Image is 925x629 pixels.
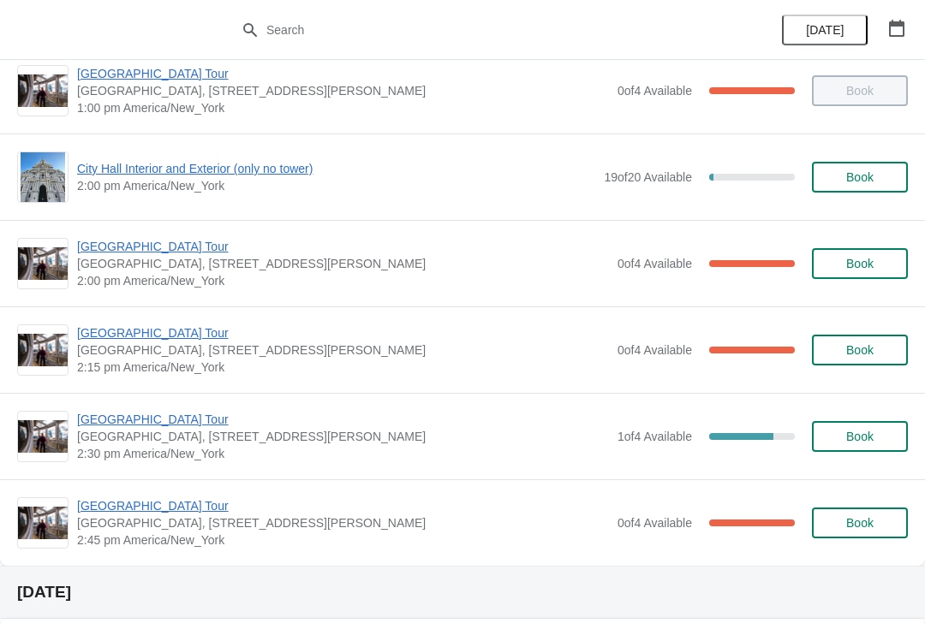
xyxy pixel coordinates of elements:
span: [GEOGRAPHIC_DATA] Tour [77,238,609,255]
input: Search [266,15,694,45]
img: City Hall Interior and Exterior (only no tower) | | 2:00 pm America/New_York [21,152,66,202]
button: Book [812,162,908,193]
span: 0 of 4 Available [618,516,692,530]
span: City Hall Interior and Exterior (only no tower) [77,160,595,177]
img: City Hall Tower Tour | City Hall Visitor Center, 1400 John F Kennedy Boulevard Suite 121, Philade... [18,334,68,367]
span: 1 of 4 Available [618,430,692,443]
button: Book [812,421,908,452]
span: Book [846,516,874,530]
img: City Hall Tower Tour | City Hall Visitor Center, 1400 John F Kennedy Boulevard Suite 121, Philade... [18,247,68,281]
span: 2:45 pm America/New_York [77,531,609,549]
span: 19 of 20 Available [604,170,692,184]
img: City Hall Tower Tour | City Hall Visitor Center, 1400 John F Kennedy Boulevard Suite 121, Philade... [18,420,68,454]
button: Book [812,248,908,279]
span: Book [846,430,874,443]
span: 1:00 pm America/New_York [77,99,609,116]
button: Book [812,507,908,538]
span: Book [846,257,874,270]
img: City Hall Tower Tour | City Hall Visitor Center, 1400 John F Kennedy Boulevard Suite 121, Philade... [18,507,68,540]
button: [DATE] [782,15,868,45]
button: Book [812,335,908,365]
span: Book [846,170,874,184]
span: [GEOGRAPHIC_DATA], [STREET_ADDRESS][PERSON_NAME] [77,428,609,445]
span: [GEOGRAPHIC_DATA] Tour [77,411,609,428]
span: 0 of 4 Available [618,343,692,357]
span: 2:00 pm America/New_York [77,272,609,289]
h2: [DATE] [17,584,908,601]
img: City Hall Tower Tour | City Hall Visitor Center, 1400 John F Kennedy Boulevard Suite 121, Philade... [18,74,68,108]
span: [GEOGRAPHIC_DATA] Tour [77,324,609,341]
span: 2:00 pm America/New_York [77,177,595,194]
span: 0 of 4 Available [618,257,692,270]
span: [GEOGRAPHIC_DATA], [STREET_ADDRESS][PERSON_NAME] [77,514,609,531]
span: [GEOGRAPHIC_DATA] Tour [77,497,609,514]
span: [GEOGRAPHIC_DATA], [STREET_ADDRESS][PERSON_NAME] [77,255,609,272]
span: [GEOGRAPHIC_DATA], [STREET_ADDRESS][PERSON_NAME] [77,341,609,359]
span: 0 of 4 Available [618,84,692,98]
span: [DATE] [806,23,844,37]
span: [GEOGRAPHIC_DATA], [STREET_ADDRESS][PERSON_NAME] [77,82,609,99]
span: [GEOGRAPHIC_DATA] Tour [77,65,609,82]
span: Book [846,343,874,357]
span: 2:15 pm America/New_York [77,359,609,376]
span: 2:30 pm America/New_York [77,445,609,462]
